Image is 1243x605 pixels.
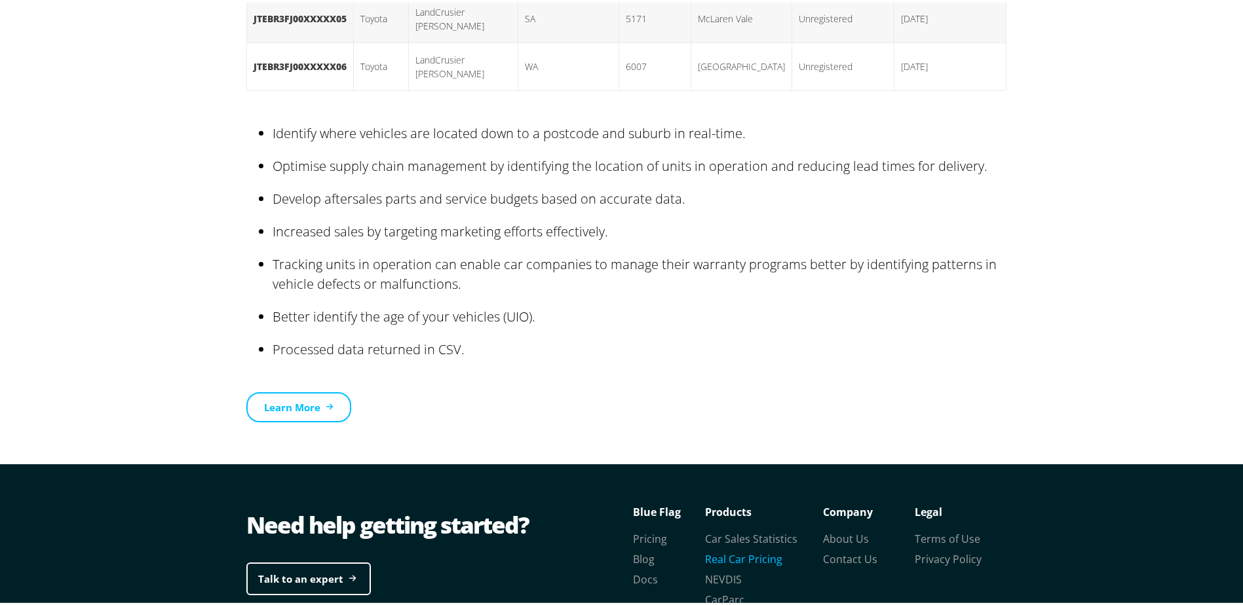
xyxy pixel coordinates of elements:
a: Terms of Use [915,529,980,543]
td: LandCrusier [PERSON_NAME] [409,40,518,88]
a: Car Sales Statistics [705,529,797,543]
a: About Us [823,529,869,543]
p: Products [705,500,823,519]
li: Optimise supply chain management by identifying the location of units in operation and reducing l... [273,147,1006,180]
a: Real Car Pricing [705,549,782,564]
a: Docs [633,570,658,584]
td: 6007 [619,40,691,88]
a: Pricing [633,529,667,543]
td: Unregistered [792,40,894,88]
a: NEVDIS [705,570,742,584]
li: Tracking units in operation can enable car companies to manage their warranty programs better by ... [273,246,1006,298]
td: WA [518,40,619,88]
li: Increased sales by targeting marketing efforts effectively. [273,213,1006,246]
a: Blog [633,549,655,564]
li: Identify where vehicles are located down to a postcode and suburb in real-time. [273,115,1006,147]
a: Talk to an expert [246,560,371,593]
li: Better identify the age of your vehicles (UIO). [273,298,1006,331]
td: JTEBR3FJ00XXXXX06 [247,40,354,88]
li: Develop aftersales parts and service budgets based on accurate data. [273,180,1006,213]
a: Learn More [246,390,351,420]
p: Legal [915,500,1006,519]
td: [GEOGRAPHIC_DATA] [691,40,792,88]
a: CarParc [705,590,744,604]
a: Contact Us [823,549,877,564]
p: Blue Flag [633,500,705,519]
p: Company [823,500,915,519]
td: Toyota [354,40,409,88]
div: Need help getting started? [246,506,626,539]
a: Privacy Policy [915,549,982,564]
td: [DATE] [894,40,1006,88]
li: Processed data returned in CSV. [273,331,1006,363]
